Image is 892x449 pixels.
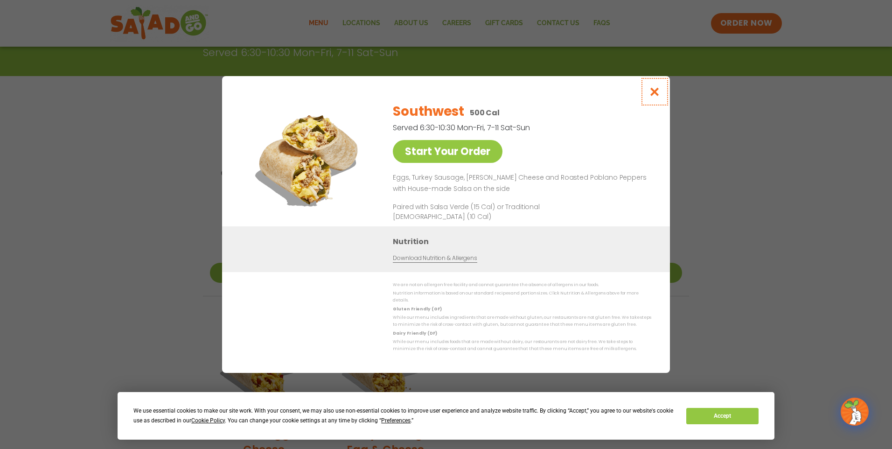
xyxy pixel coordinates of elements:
[191,417,225,424] span: Cookie Policy
[118,392,774,440] div: Cookie Consent Prompt
[393,172,648,195] p: Eggs, Turkey Sausage, [PERSON_NAME] Cheese and Roasted Poblano Peppers with House-made Salsa on t...
[393,254,477,263] a: Download Nutrition & Allergens
[133,406,675,426] div: We use essential cookies to make our site work. With your consent, we may also use non-essential ...
[393,338,651,353] p: While our menu includes foods that are made without dairy, our restaurants are not dairy free. We...
[393,122,603,133] p: Served 6:30-10:30 Mon-Fri, 7-11 Sat-Sun
[393,330,437,336] strong: Dairy Friendly (DF)
[393,140,502,163] a: Start Your Order
[243,95,374,225] img: Featured product photo for Southwest
[393,202,565,222] p: Paired with Salsa Verde (15 Cal) or Traditional [DEMOGRAPHIC_DATA] (10 Cal)
[470,107,500,119] p: 500 Cal
[686,408,758,424] button: Accept
[393,314,651,329] p: While our menu includes ingredients that are made without gluten, our restaurants are not gluten ...
[640,76,670,107] button: Close modal
[393,236,656,247] h3: Nutrition
[842,399,868,425] img: wpChatIcon
[393,306,441,312] strong: Gluten Friendly (GF)
[393,281,651,288] p: We are not an allergen free facility and cannot guarantee the absence of allergens in our foods.
[393,290,651,304] p: Nutrition information is based on our standard recipes and portion sizes. Click Nutrition & Aller...
[393,102,464,121] h2: Southwest
[381,417,411,424] span: Preferences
